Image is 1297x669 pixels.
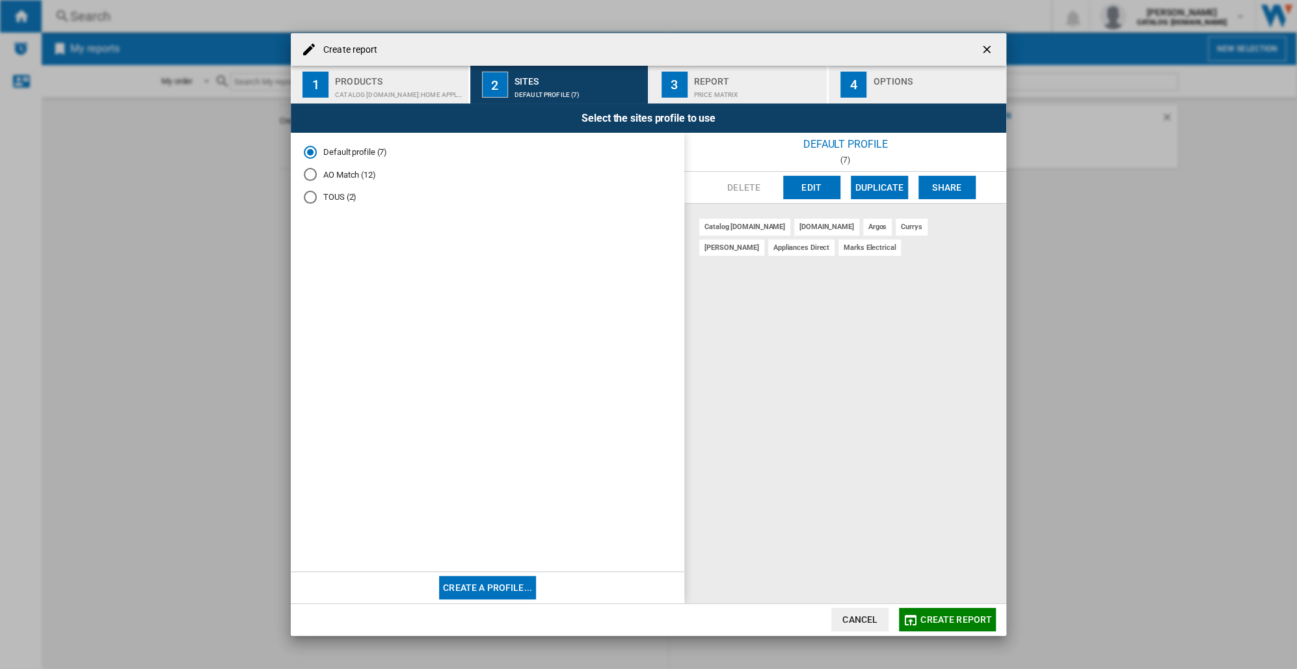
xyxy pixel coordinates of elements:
button: Cancel [831,608,889,631]
button: Delete [715,176,773,199]
div: 2 [482,72,508,98]
h4: Create report [317,44,377,57]
div: [DOMAIN_NAME] [794,219,859,235]
div: currys [896,219,927,235]
button: 2 Sites Default profile (7) [470,66,649,103]
div: Default profile [684,133,1006,156]
div: Options [873,71,1001,85]
button: Duplicate [851,176,908,199]
div: Report [694,71,822,85]
div: marks electrical [838,239,901,256]
button: Create report [899,608,996,631]
div: CATALOG [DOMAIN_NAME]:Home appliances [335,85,463,98]
div: 4 [840,72,866,98]
div: [PERSON_NAME] [699,239,764,256]
div: Products [335,71,463,85]
button: getI18NText('BUTTONS.CLOSE_DIALOG') [975,36,1001,62]
button: 3 Report Price Matrix [650,66,829,103]
md-radio-button: TOUS (2) [304,191,671,204]
button: 1 Products CATALOG [DOMAIN_NAME]:Home appliances [291,66,470,103]
div: 1 [302,72,328,98]
ng-md-icon: getI18NText('BUTTONS.CLOSE_DIALOG') [980,43,996,59]
button: Share [918,176,976,199]
span: Create report [920,614,992,625]
div: Select the sites profile to use [291,103,1006,133]
div: catalog [DOMAIN_NAME] [699,219,790,235]
md-radio-button: Default profile (7) [304,146,671,158]
div: appliances direct [768,239,835,256]
button: 4 Options [829,66,1006,103]
div: Default profile (7) [515,85,643,98]
button: Create a profile... [439,576,536,599]
div: (7) [684,156,1006,165]
div: 3 [662,72,688,98]
div: Price Matrix [694,85,822,98]
div: argos [863,219,892,235]
button: Edit [783,176,840,199]
div: Sites [515,71,643,85]
md-radio-button: AO Match (12) [304,169,671,181]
